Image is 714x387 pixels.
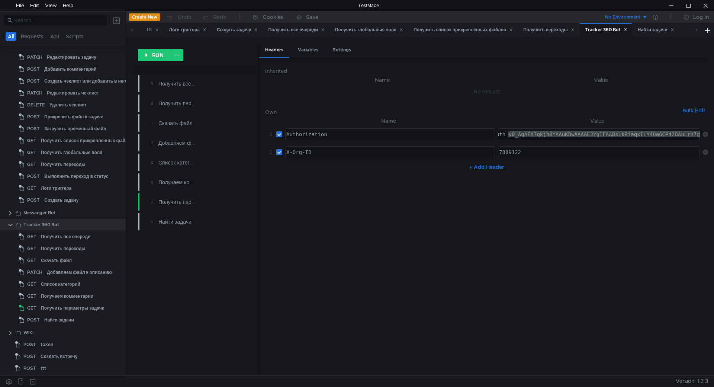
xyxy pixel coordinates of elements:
[217,26,258,34] div: Создать задачу
[493,76,708,84] th: Value
[23,351,36,362] span: POST
[27,314,40,326] span: POST
[158,80,195,88] div: Получить все очереди
[41,303,104,314] div: Получить параметры задачи
[48,32,61,41] button: Api
[147,26,159,34] div: ttt
[23,327,33,338] div: WIKI
[306,15,318,20] div: Save
[41,243,86,254] div: Получить переходы
[47,87,99,99] div: Редактировать чеклист
[158,178,195,186] div: Получаем комментарии
[693,13,709,22] div: Log In
[129,13,160,21] button: Create New
[64,32,86,41] button: Scripts
[282,116,495,125] th: Name
[268,26,325,34] div: Получить все очереди
[158,198,195,206] div: Получить параметры задачи
[271,76,493,84] th: Name
[44,76,145,87] div: Создать чеклист или добавить в него пункты
[327,43,357,57] div: Settings
[27,76,40,87] span: POST
[41,339,53,350] div: token
[263,13,283,22] div: Cookies
[41,183,71,194] div: Логи триггера
[27,303,36,314] span: GET
[41,135,134,146] div: Получить список прикрепленных файлов
[27,279,36,290] span: GET
[41,159,86,170] div: Получить переходы
[265,67,708,76] h6: Inherited
[14,16,103,25] input: Search...
[41,363,46,374] div: ttt
[160,12,197,23] button: Undo
[213,13,226,22] div: Redo
[466,163,507,172] button: + Add Header
[259,43,289,58] div: Headers
[414,26,513,34] div: Получить список прикрепленных файлов
[169,26,206,34] div: Логи триггера
[41,255,72,266] div: Скачать файл
[6,32,16,41] button: All
[19,32,46,41] button: Requests
[23,219,59,230] div: Tracker 360 Bot
[23,339,36,350] span: POST
[44,314,74,326] div: Найти задачи
[158,99,195,108] div: Получить переходы
[676,376,708,387] span: Version: 1.3.3
[605,14,640,21] div: No Environment
[44,111,103,122] div: Прикрепить файл к задаче
[41,351,77,362] div: Создать встречу
[27,123,40,134] span: POST
[44,123,106,134] div: Загрузить временный файл
[49,99,87,111] div: Удалить чеклист
[292,43,324,57] div: Variables
[27,159,36,170] span: GET
[27,64,40,75] span: POST
[138,49,171,61] button: RUN
[27,52,42,63] span: PATCH
[197,12,232,23] button: Redo
[27,243,36,254] span: GET
[27,255,36,266] span: GET
[596,11,648,23] button: No Environment
[27,147,36,158] span: GET
[41,291,93,302] div: Получаем комментарии
[27,171,40,182] span: POST
[44,171,108,182] div: Выполнить переход в статус
[41,279,80,290] div: Список категорий
[27,291,36,302] span: GET
[679,106,708,115] button: Bulk Edit
[27,183,36,194] span: GET
[27,135,36,146] span: GET
[41,147,102,158] div: Получить глобальные поля
[158,139,195,147] div: Добавляем файл к описанию
[44,64,96,75] div: Добавить комментарий
[638,26,674,34] div: Найти задачи
[495,116,700,125] th: Value
[47,52,96,63] div: Редактировать задачу
[44,195,78,206] div: Создать задачу
[585,26,627,34] div: Tracker 360 Bot
[523,26,575,34] div: Получить переходы
[473,88,500,95] nz-embed-empty: No Results
[178,13,192,22] div: Undo
[27,87,42,99] span: PATCH
[27,195,40,206] span: POST
[27,267,42,278] span: PATCH
[23,363,36,374] span: POST
[265,108,679,116] h6: Own
[335,26,403,34] div: Получить глобальные поля
[41,231,91,242] div: Получить все очереди
[27,111,40,122] span: POST
[158,218,195,226] div: Найти задачи
[47,267,112,278] div: Добавляем файл к описанию
[158,159,195,167] div: Список категорий
[27,99,45,111] span: DELETE
[158,119,195,127] div: Скачать файл
[27,231,36,242] span: GET
[23,207,56,218] div: Messanger Bot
